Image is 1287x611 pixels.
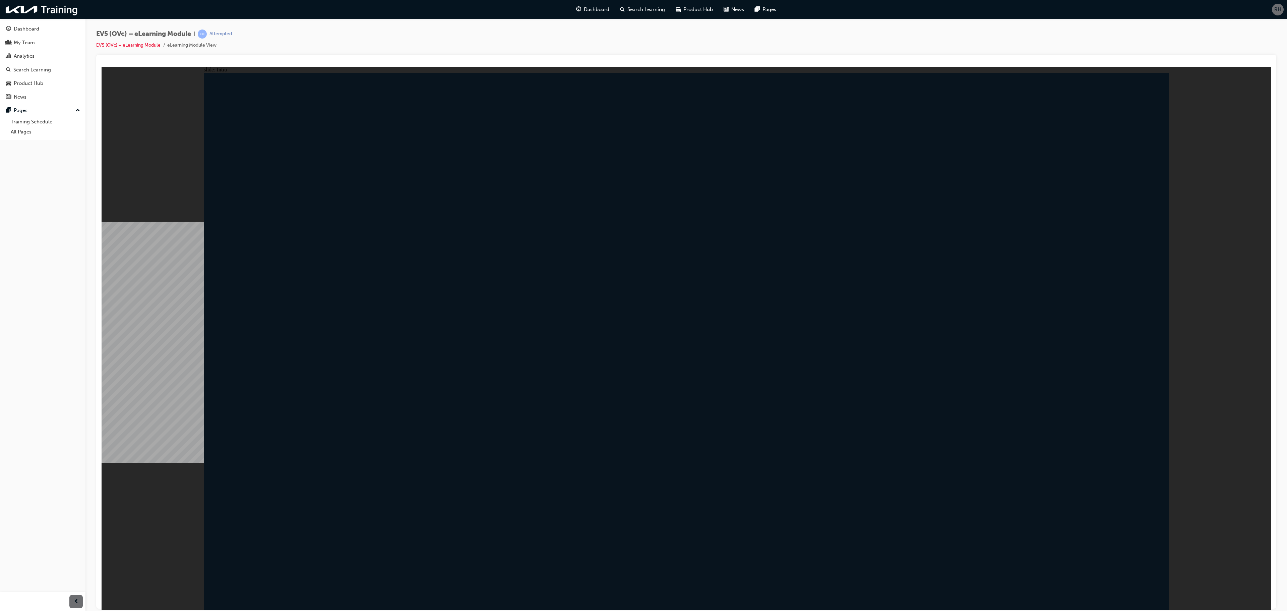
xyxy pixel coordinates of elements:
[14,79,43,87] div: Product Hub
[755,5,760,14] span: pages-icon
[96,30,191,38] span: EV5 (OVc) – eLearning Module
[75,106,80,115] span: up-icon
[3,77,83,90] a: Product Hub
[724,5,729,14] span: news-icon
[571,3,615,16] a: guage-iconDashboard
[74,598,79,606] span: prev-icon
[3,104,83,117] button: Pages
[209,31,232,37] div: Attempted
[6,94,11,100] span: news-icon
[670,3,718,16] a: car-iconProduct Hub
[620,5,625,14] span: search-icon
[627,6,665,13] span: Search Learning
[14,52,35,60] div: Analytics
[584,6,609,13] span: Dashboard
[615,3,670,16] a: search-iconSearch Learning
[6,67,11,73] span: search-icon
[96,42,161,48] a: EV5 (OVc) – eLearning Module
[3,21,83,104] button: DashboardMy TeamAnalyticsSearch LearningProduct HubNews
[683,6,713,13] span: Product Hub
[198,30,207,39] span: learningRecordVerb_ATTEMPT-icon
[762,6,776,13] span: Pages
[14,39,35,47] div: My Team
[576,5,581,14] span: guage-icon
[749,3,782,16] a: pages-iconPages
[3,3,80,16] img: kia-training
[3,23,83,35] a: Dashboard
[718,3,749,16] a: news-iconNews
[6,26,11,32] span: guage-icon
[14,93,26,101] div: News
[6,53,11,59] span: chart-icon
[3,64,83,76] a: Search Learning
[8,127,83,137] a: All Pages
[167,42,217,49] li: eLearning Module View
[14,107,27,114] div: Pages
[6,80,11,87] span: car-icon
[3,91,83,103] a: News
[3,37,83,49] a: My Team
[1272,4,1284,15] button: RH
[676,5,681,14] span: car-icon
[6,40,11,46] span: people-icon
[8,117,83,127] a: Training Schedule
[3,50,83,62] a: Analytics
[1274,6,1281,13] span: RH
[14,25,39,33] div: Dashboard
[13,66,51,74] div: Search Learning
[731,6,744,13] span: News
[194,30,195,38] span: |
[6,108,11,114] span: pages-icon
